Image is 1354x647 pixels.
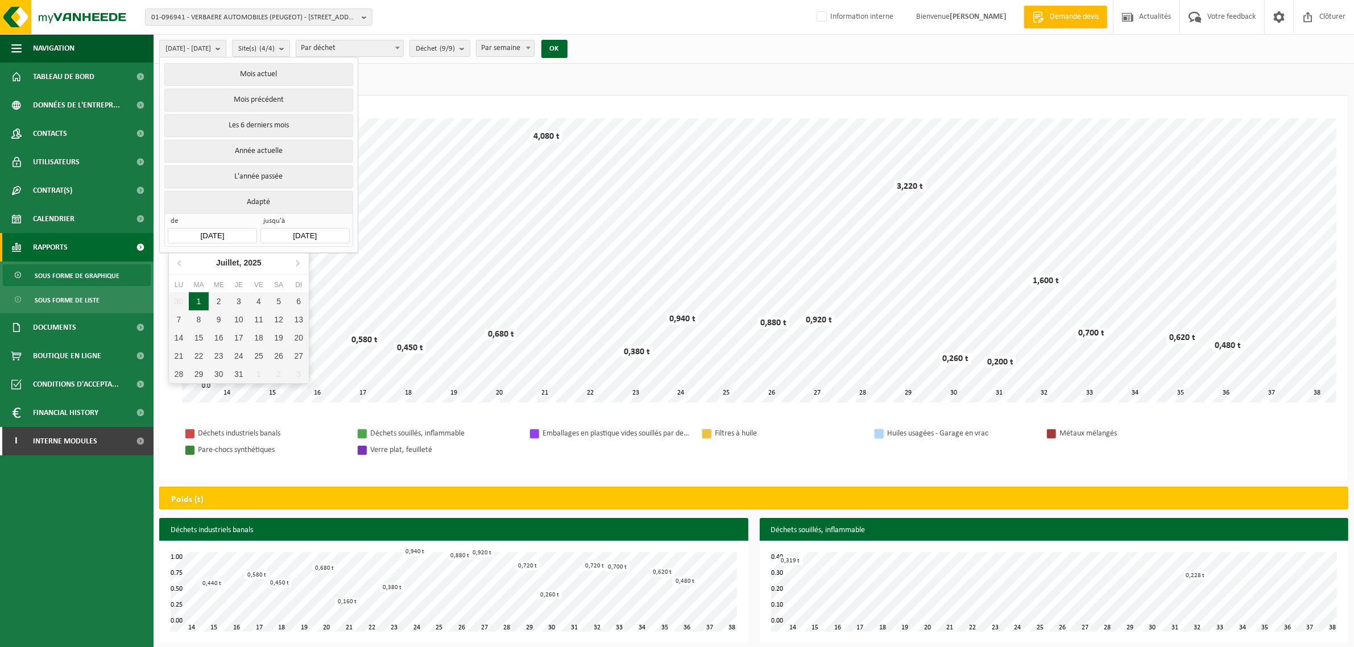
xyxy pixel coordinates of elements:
div: Je [229,279,249,291]
button: Mois précédent [164,89,353,111]
span: Déchet [416,40,455,57]
button: L'année passée [164,165,353,188]
span: Conditions d'accepta... [33,370,119,399]
div: 23 [209,347,229,365]
strong: [PERSON_NAME] [950,13,1007,21]
div: 4,080 t [531,131,562,142]
div: Emballages en plastique vides souillés par des substances dangereuses [543,426,690,441]
div: 14 [169,329,189,347]
div: 0,480 t [1212,340,1244,351]
div: 18 [249,329,268,347]
div: 28 [169,365,189,383]
div: 0,620 t [1166,332,1198,343]
span: I [11,427,22,455]
i: 2025 [244,259,262,267]
div: Sa [269,279,289,291]
div: 20 [289,329,309,347]
h3: Déchets industriels banals [159,518,748,543]
a: Sous forme de liste [3,289,151,310]
a: Sous forme de graphique [3,264,151,286]
div: 0,380 t [380,583,404,592]
div: 0,940 t [666,313,698,325]
span: Tableau de bord [33,63,94,91]
div: 0,200 t [984,356,1016,368]
div: 0,380 t [621,346,653,358]
h3: Déchets souillés, inflammable [760,518,1349,543]
span: Contrat(s) [33,176,72,205]
div: 19 [269,329,289,347]
div: Pare-chocs synthétiques [198,443,346,457]
div: 0,700 t [1075,327,1107,339]
div: 0,620 t [650,568,674,577]
div: 0,440 t [200,579,224,588]
span: jusqu'à [260,217,349,228]
div: 0,680 t [312,564,337,573]
div: Déchets souillés, inflammable [370,426,518,441]
div: 25 [249,347,268,365]
span: Demande devis [1047,11,1102,23]
span: Contacts [33,119,67,148]
button: 01-096941 - VERBAERE AUTOMOBILES (PEUGEOT) - [STREET_ADDRESS] [145,9,372,26]
div: 13 [289,310,309,329]
div: 0,260 t [939,353,971,364]
span: Site(s) [238,40,275,57]
div: 0,940 t [403,548,427,556]
div: 10 [229,310,249,329]
span: Par déchet [296,40,404,57]
div: 0,160 t [335,598,359,606]
div: 1,600 t [1030,275,1062,287]
span: Boutique en ligne [33,342,101,370]
div: 0,450 t [267,579,292,587]
div: 1 [249,365,268,383]
div: 0,880 t [757,317,789,329]
span: Interne modules [33,427,97,455]
div: 2 [269,365,289,383]
div: Me [209,279,229,291]
div: Ma [189,279,209,291]
div: 3 [229,292,249,310]
div: Ve [249,279,268,291]
span: Par semaine [477,40,534,56]
div: 0,319 t [779,557,803,565]
div: 26 [269,347,289,365]
span: Par déchet [296,40,403,56]
div: Lu [169,279,189,291]
button: Adapté [164,191,353,213]
div: Juillet, [212,254,266,272]
div: 0,720 t [515,562,540,570]
div: 0,880 t [448,551,472,560]
div: 31 [229,365,249,383]
span: Données de l'entrepr... [33,91,120,119]
div: 3,220 t [894,181,926,192]
div: 24 [229,347,249,365]
div: Métaux mélangés [1059,426,1207,441]
span: Sous forme de graphique [35,265,119,287]
div: Filtres à huile [715,426,863,441]
div: 0,920 t [470,549,494,557]
div: 0,580 t [245,571,269,579]
button: OK [541,40,568,58]
div: 2 [209,292,229,310]
button: Année actuelle [164,140,353,163]
span: Sous forme de liste [35,289,100,311]
button: Déchet(9/9) [409,40,470,57]
div: 15 [189,329,209,347]
div: 8 [189,310,209,329]
div: 0,260 t [537,591,562,599]
span: Utilisateurs [33,148,80,176]
div: 0,720 t [582,562,607,570]
div: 4 [249,292,268,310]
button: [DATE] - [DATE] [159,40,226,57]
div: 7 [169,310,189,329]
div: 3 [289,365,309,383]
div: Verre plat, feuilleté [370,443,518,457]
span: Financial History [33,399,98,427]
count: (4/4) [259,45,275,52]
div: 0,450 t [394,342,426,354]
div: 0,700 t [605,563,630,571]
span: Par semaine [476,40,535,57]
div: 27 [289,347,309,365]
div: 5 [269,292,289,310]
div: 0,580 t [349,334,380,346]
span: 01-096941 - VERBAERE AUTOMOBILES (PEUGEOT) - [STREET_ADDRESS] [151,9,357,26]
